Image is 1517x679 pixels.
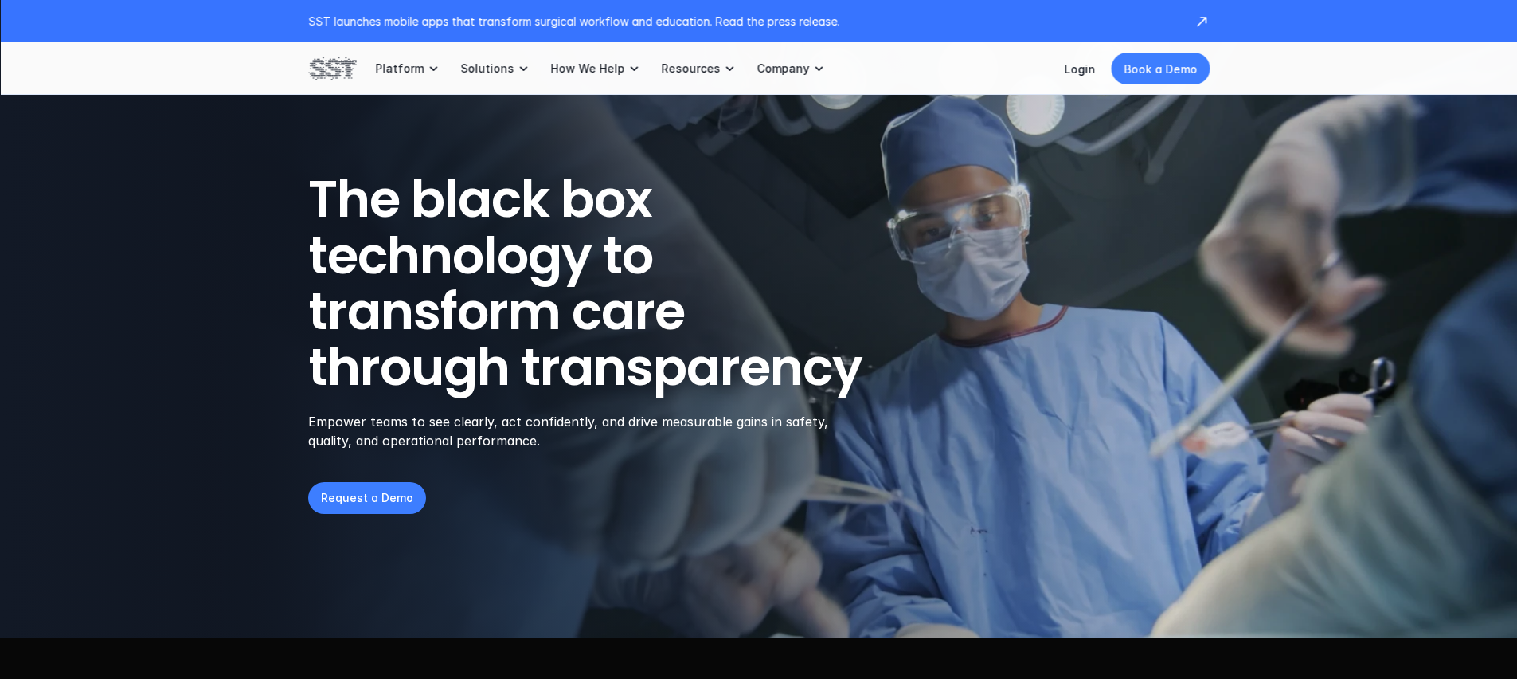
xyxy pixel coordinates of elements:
[1124,61,1197,77] p: Book a Demo
[308,482,426,514] a: Request a Demo
[308,13,1178,29] p: SST launches mobile apps that transform surgical workflow and education. Read the press release.
[375,42,441,95] a: Platform
[308,171,939,396] h1: The black box technology to transform care through transparency
[308,412,849,450] p: Empower teams to see clearly, act confidently, and drive measurable gains in safety, quality, and...
[1111,53,1210,84] a: Book a Demo
[550,61,624,76] p: How We Help
[1064,62,1095,76] a: Login
[321,489,413,506] p: Request a Demo
[757,61,809,76] p: Company
[308,55,356,82] img: SST logo
[375,61,424,76] p: Platform
[661,61,720,76] p: Resources
[460,61,514,76] p: Solutions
